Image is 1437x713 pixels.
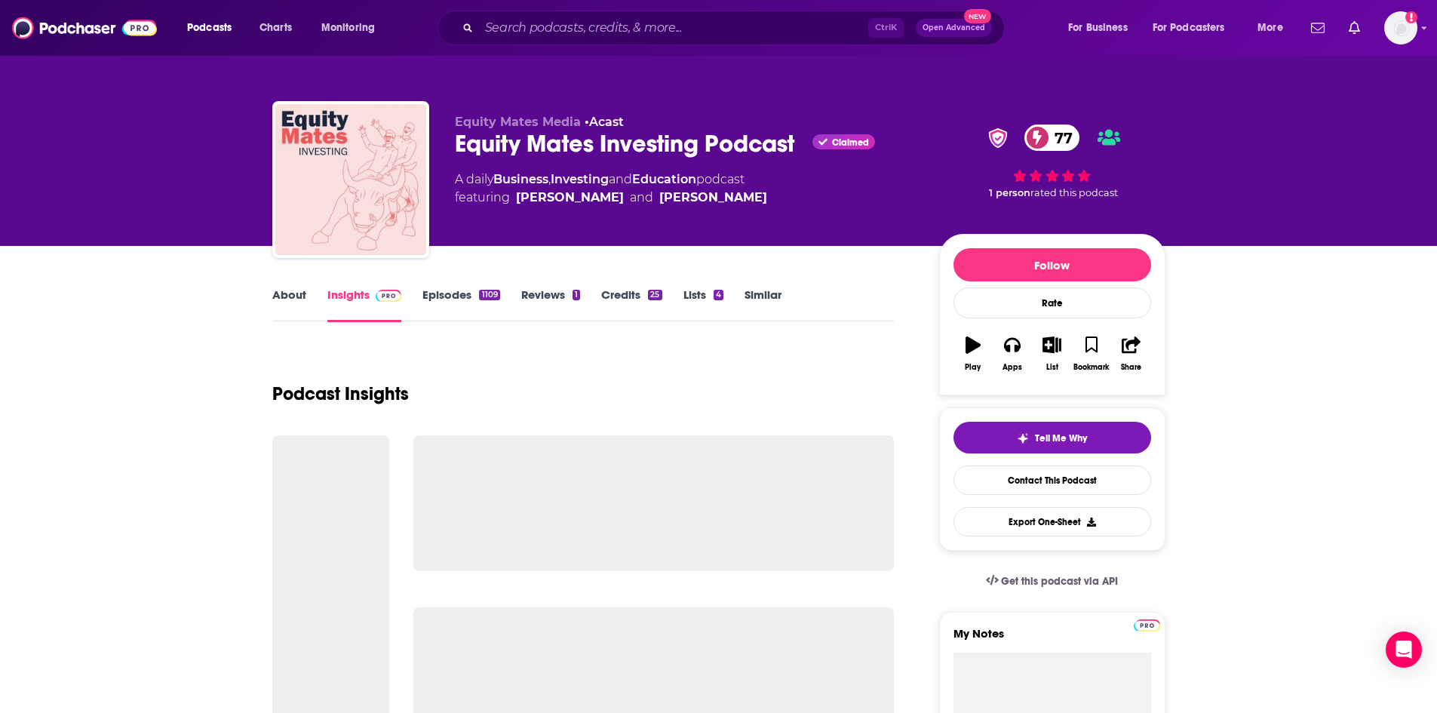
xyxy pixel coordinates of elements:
[272,383,409,405] h1: Podcast Insights
[964,9,991,23] span: New
[1134,617,1160,632] a: Pro website
[984,128,1012,148] img: verified Badge
[1068,17,1128,38] span: For Business
[953,507,1151,536] button: Export One-Sheet
[1121,363,1141,372] div: Share
[455,171,767,207] div: A daily podcast
[259,17,292,38] span: Charts
[321,17,375,38] span: Monitoring
[832,139,869,146] span: Claimed
[1405,11,1417,23] svg: Add a profile image
[589,115,624,129] a: Acast
[953,287,1151,318] div: Rate
[1384,11,1417,45] button: Show profile menu
[1030,187,1118,198] span: rated this podcast
[479,290,499,300] div: 1109
[272,287,306,322] a: About
[609,172,632,186] span: and
[1111,327,1150,381] button: Share
[1305,15,1331,41] a: Show notifications dropdown
[376,290,402,302] img: Podchaser Pro
[601,287,662,322] a: Credits25
[1017,432,1029,444] img: tell me why sparkle
[1035,432,1087,444] span: Tell Me Why
[493,172,548,186] a: Business
[275,104,426,255] img: Equity Mates Investing Podcast
[548,172,551,186] span: ,
[585,115,624,129] span: •
[1039,124,1080,151] span: 77
[452,11,1019,45] div: Search podcasts, credits, & more...
[993,327,1032,381] button: Apps
[648,290,662,300] div: 25
[868,18,904,38] span: Ctrl K
[1153,17,1225,38] span: For Podcasters
[1073,363,1109,372] div: Bookmark
[953,422,1151,453] button: tell me why sparkleTell Me Why
[974,563,1131,600] a: Get this podcast via API
[714,290,723,300] div: 4
[953,466,1151,495] a: Contact This Podcast
[1058,16,1147,40] button: open menu
[1143,16,1247,40] button: open menu
[1072,327,1111,381] button: Bookmark
[632,172,696,186] a: Education
[1247,16,1302,40] button: open menu
[683,287,723,322] a: Lists4
[1046,363,1058,372] div: List
[953,626,1151,653] label: My Notes
[989,187,1030,198] span: 1 person
[659,189,767,207] div: [PERSON_NAME]
[1343,15,1366,41] a: Show notifications dropdown
[1384,11,1417,45] span: Logged in as hastings.tarrant
[516,189,624,207] div: [PERSON_NAME]
[916,19,992,37] button: Open AdvancedNew
[177,16,251,40] button: open menu
[455,115,581,129] span: Equity Mates Media
[311,16,395,40] button: open menu
[953,248,1151,281] button: Follow
[521,287,580,322] a: Reviews1
[12,14,157,42] img: Podchaser - Follow, Share and Rate Podcasts
[965,363,981,372] div: Play
[939,115,1165,208] div: verified Badge77 1 personrated this podcast
[422,287,499,322] a: Episodes1109
[573,290,580,300] div: 1
[1032,327,1071,381] button: List
[455,189,767,207] span: featuring
[630,189,653,207] span: and
[479,16,868,40] input: Search podcasts, credits, & more...
[1384,11,1417,45] img: User Profile
[1257,17,1283,38] span: More
[1024,124,1080,151] a: 77
[1003,363,1022,372] div: Apps
[327,287,402,322] a: InsightsPodchaser Pro
[1134,619,1160,632] img: Podchaser Pro
[745,287,781,322] a: Similar
[551,172,609,186] a: Investing
[953,327,993,381] button: Play
[187,17,232,38] span: Podcasts
[250,16,301,40] a: Charts
[1386,632,1422,668] div: Open Intercom Messenger
[923,24,985,32] span: Open Advanced
[1001,575,1118,588] span: Get this podcast via API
